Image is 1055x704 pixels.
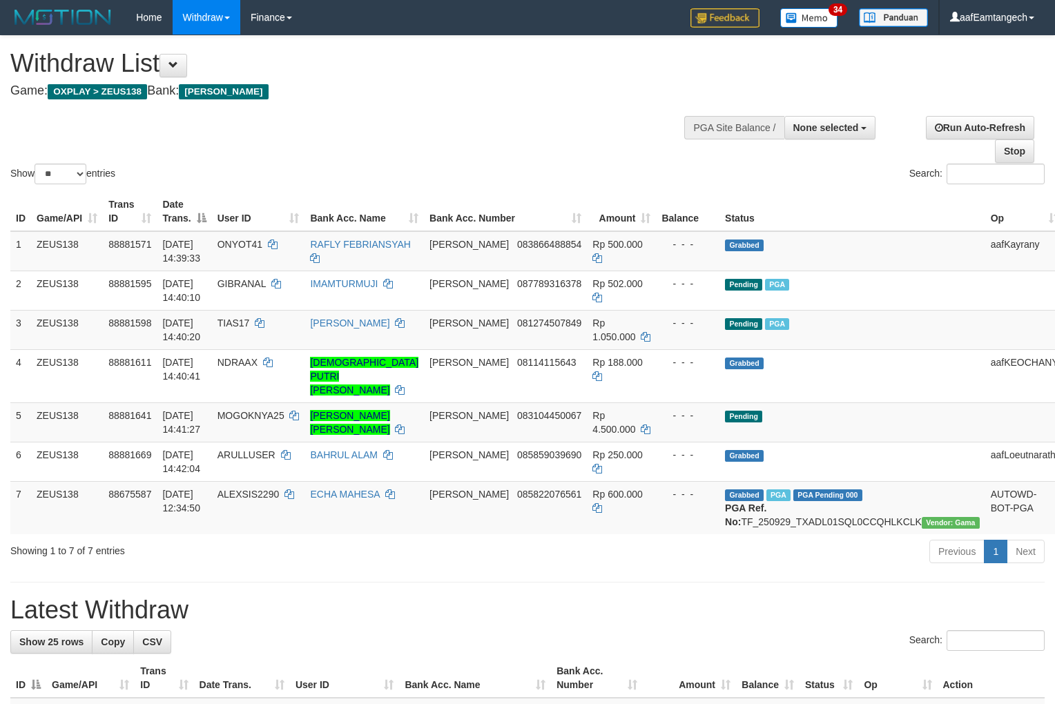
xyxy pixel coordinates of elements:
span: [PERSON_NAME] [429,357,509,368]
div: Showing 1 to 7 of 7 entries [10,538,429,558]
img: Button%20Memo.svg [780,8,838,28]
div: - - - [661,448,714,462]
h4: Game: Bank: [10,84,690,98]
img: panduan.png [859,8,928,27]
span: Rp 250.000 [592,449,642,460]
a: Next [1007,540,1045,563]
th: Amount: activate to sort column ascending [587,192,656,231]
th: Game/API: activate to sort column ascending [46,658,135,698]
th: Trans ID: activate to sort column ascending [135,658,193,698]
th: Action [938,658,1045,698]
span: Show 25 rows [19,636,84,647]
a: Stop [995,139,1034,163]
th: Status: activate to sort column ascending [800,658,858,698]
span: Rp 502.000 [592,278,642,289]
div: - - - [661,237,714,251]
span: Grabbed [725,450,764,462]
span: Grabbed [725,358,764,369]
span: ARULLUSER [217,449,275,460]
span: Rp 4.500.000 [592,410,635,435]
td: ZEUS138 [31,310,103,349]
span: Pending [725,279,762,291]
span: [PERSON_NAME] [429,278,509,289]
span: [DATE] 14:41:27 [162,410,200,435]
td: ZEUS138 [31,481,103,534]
span: Grabbed [725,489,764,501]
td: 5 [10,402,31,442]
span: 88675587 [108,489,151,500]
a: CSV [133,630,171,654]
th: Amount: activate to sort column ascending [643,658,736,698]
span: PGA Pending [793,489,862,501]
span: Copy 085859039690 to clipboard [517,449,581,460]
span: Copy 081274507849 to clipboard [517,317,581,329]
th: Bank Acc. Number: activate to sort column ascending [551,658,643,698]
span: Grabbed [725,239,764,251]
span: [PERSON_NAME] [429,489,509,500]
span: Rp 600.000 [592,489,642,500]
td: 4 [10,349,31,402]
span: 88881669 [108,449,151,460]
th: User ID: activate to sort column ascending [290,658,400,698]
th: User ID: activate to sort column ascending [212,192,305,231]
h1: Latest Withdraw [10,596,1045,624]
th: Bank Acc. Number: activate to sort column ascending [424,192,587,231]
span: Marked by aafsolysreylen [765,318,789,330]
span: 88881611 [108,357,151,368]
span: 88881571 [108,239,151,250]
th: Status [719,192,985,231]
div: - - - [661,487,714,501]
a: Show 25 rows [10,630,93,654]
span: [DATE] 14:42:04 [162,449,200,474]
span: TIAS17 [217,317,250,329]
button: None selected [784,116,876,139]
td: ZEUS138 [31,349,103,402]
td: TF_250929_TXADL01SQL0CCQHLKCLK [719,481,985,534]
td: 2 [10,271,31,310]
th: ID [10,192,31,231]
td: ZEUS138 [31,402,103,442]
span: ALEXSIS2290 [217,489,280,500]
input: Search: [947,630,1045,651]
td: 3 [10,310,31,349]
span: 88881598 [108,317,151,329]
div: - - - [661,277,714,291]
div: - - - [661,316,714,330]
span: MOGOKNYA25 [217,410,284,421]
div: - - - [661,355,714,369]
a: Copy [92,630,134,654]
th: ID: activate to sort column descending [10,658,46,698]
span: Copy 08114115643 to clipboard [517,357,577,368]
span: Copy 087789316378 to clipboard [517,278,581,289]
span: [PERSON_NAME] [429,317,509,329]
th: Bank Acc. Name: activate to sort column ascending [304,192,424,231]
a: IMAMTURMUJI [310,278,378,289]
span: ONYOT41 [217,239,262,250]
img: MOTION_logo.png [10,7,115,28]
span: Vendor URL: https://trx31.1velocity.biz [922,517,980,529]
input: Search: [947,164,1045,184]
span: [DATE] 12:34:50 [162,489,200,514]
a: Run Auto-Refresh [926,116,1034,139]
a: RAFLY FEBRIANSYAH [310,239,410,250]
a: ECHA MAHESA [310,489,379,500]
th: Date Trans.: activate to sort column ascending [194,658,290,698]
a: [DEMOGRAPHIC_DATA] PUTRI [PERSON_NAME] [310,357,418,395]
b: PGA Ref. No: [725,502,766,527]
span: Copy [101,636,125,647]
label: Search: [909,630,1045,651]
span: 34 [829,3,847,16]
td: ZEUS138 [31,231,103,271]
th: Op: activate to sort column ascending [858,658,937,698]
th: Trans ID: activate to sort column ascending [103,192,157,231]
span: [PERSON_NAME] [429,449,509,460]
span: [DATE] 14:40:20 [162,317,200,342]
a: 1 [984,540,1007,563]
span: Rp 1.050.000 [592,317,635,342]
span: 88881641 [108,410,151,421]
a: [PERSON_NAME] [310,317,389,329]
span: Rp 500.000 [592,239,642,250]
th: Balance [656,192,719,231]
select: Showentries [35,164,86,184]
span: [PERSON_NAME] [179,84,268,99]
